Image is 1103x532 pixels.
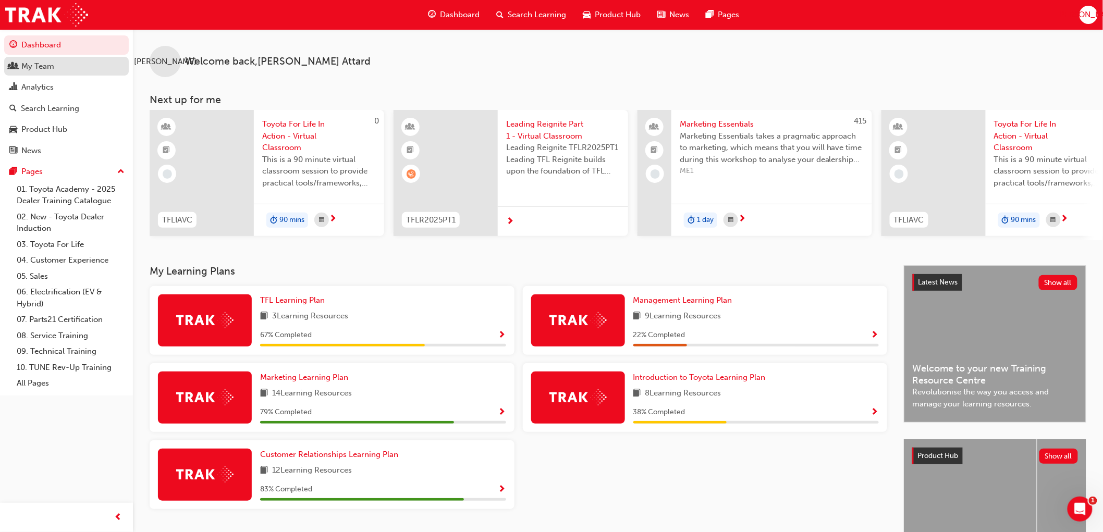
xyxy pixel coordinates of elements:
[918,451,959,460] span: Product Hub
[688,214,695,227] span: duration-icon
[5,3,88,27] a: Trak
[260,294,329,306] a: TFL Learning Plan
[9,104,17,114] span: search-icon
[262,154,376,189] span: This is a 90 minute virtual classroom session to provide practical tools/frameworks, behaviours a...
[498,329,506,342] button: Show Progress
[575,4,649,26] a: car-iconProduct Hub
[260,464,268,477] span: book-icon
[549,389,607,405] img: Trak
[913,386,1077,410] span: Revolutionise the way you access and manage your learning resources.
[854,116,867,126] span: 415
[260,329,312,341] span: 67 % Completed
[508,9,567,21] span: Search Learning
[13,360,129,376] a: 10. TUNE Rev-Up Training
[4,33,129,162] button: DashboardMy TeamAnalyticsSearch LearningProduct HubNews
[651,169,660,179] span: learningRecordVerb_NONE-icon
[633,372,770,383] a: Introduction to Toyota Learning Plan
[21,166,43,178] div: Pages
[4,78,129,97] a: Analytics
[738,215,746,224] span: next-icon
[728,214,733,227] span: calendar-icon
[506,118,620,142] span: Leading Reignite Part 1 - Virtual Classroom
[13,343,129,360] a: 09. Technical Training
[583,8,591,21] span: car-icon
[272,387,352,400] span: 14 Learning Resources
[904,265,1086,423] a: Latest NewsShow allWelcome to your new Training Resource CentreRevolutionise the way you access a...
[912,448,1078,464] a: Product HubShow all
[651,144,658,157] span: booktick-icon
[13,312,129,328] a: 07. Parts21 Certification
[420,4,488,26] a: guage-iconDashboard
[913,363,1077,386] span: Welcome to your new Training Resource Centre
[633,406,685,418] span: 38 % Completed
[1080,6,1098,24] button: [PERSON_NAME]
[895,144,902,157] span: booktick-icon
[918,278,958,287] span: Latest News
[549,312,607,328] img: Trak
[498,485,506,494] span: Show Progress
[894,169,904,179] span: learningRecordVerb_NONE-icon
[163,144,170,157] span: booktick-icon
[115,511,122,524] span: prev-icon
[260,373,348,382] span: Marketing Learning Plan
[374,116,379,126] span: 0
[21,123,67,135] div: Product Hub
[895,120,902,134] span: learningResourceType_INSTRUCTOR_LED-icon
[680,118,864,130] span: Marketing Essentials
[871,406,879,419] button: Show Progress
[1039,449,1079,464] button: Show all
[329,215,337,224] span: next-icon
[595,9,641,21] span: Product Hub
[1089,497,1097,505] span: 1
[658,8,666,21] span: news-icon
[13,181,129,209] a: 01. Toyota Academy - 2025 Dealer Training Catalogue
[272,310,348,323] span: 3 Learning Resources
[633,295,732,305] span: Management Learning Plan
[913,274,1077,291] a: Latest NewsShow all
[13,209,129,237] a: 02. New - Toyota Dealer Induction
[407,169,416,179] span: learningRecordVerb_WAITLIST-icon
[633,329,685,341] span: 22 % Completed
[260,406,312,418] span: 79 % Completed
[9,62,17,71] span: people-icon
[9,167,17,177] span: pages-icon
[1002,214,1009,227] span: duration-icon
[871,331,879,340] span: Show Progress
[4,162,129,181] button: Pages
[21,60,54,72] div: My Team
[13,237,129,253] a: 03. Toyota For Life
[4,57,129,76] a: My Team
[9,146,17,156] span: news-icon
[488,4,575,26] a: search-iconSearch Learning
[407,120,414,134] span: learningResourceType_INSTRUCTOR_LED-icon
[1061,215,1069,224] span: next-icon
[260,387,268,400] span: book-icon
[260,450,398,459] span: Customer Relationships Learning Plan
[1051,214,1056,227] span: calendar-icon
[133,94,1103,106] h3: Next up for me
[21,145,41,157] div: News
[21,103,79,115] div: Search Learning
[13,252,129,268] a: 04. Customer Experience
[9,83,17,92] span: chart-icon
[428,8,436,21] span: guage-icon
[176,466,234,482] img: Trak
[498,331,506,340] span: Show Progress
[633,310,641,323] span: book-icon
[638,110,872,236] a: 415Marketing EssentialsMarketing Essentials takes a pragmatic approach to marketing, which means ...
[633,387,641,400] span: book-icon
[163,169,172,179] span: learningRecordVerb_NONE-icon
[21,81,54,93] div: Analytics
[176,312,234,328] img: Trak
[4,35,129,55] a: Dashboard
[680,130,864,166] span: Marketing Essentials takes a pragmatic approach to marketing, which means that you will have time...
[506,142,620,177] span: Leading Reignite TFLR2025PT1 Leading TFL Reignite builds upon the foundation of TFL Reignite, rea...
[1039,275,1078,290] button: Show all
[407,144,414,157] span: booktick-icon
[394,110,628,236] a: TFLR2025PT1Leading Reignite Part 1 - Virtual ClassroomLeading Reignite TFLR2025PT1 Leading TFL Re...
[894,214,924,226] span: TFLIAVC
[260,484,312,496] span: 83 % Completed
[272,464,352,477] span: 12 Learning Resources
[4,141,129,160] a: News
[670,9,690,21] span: News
